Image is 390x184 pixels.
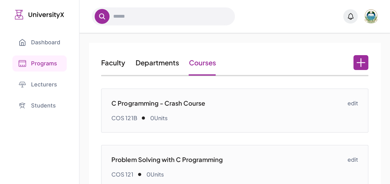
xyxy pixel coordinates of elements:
[111,155,347,179] a: Problem Solving with C ProgrammingCOS 121 0Units
[12,55,67,72] a: Programs
[101,58,125,67] a: Faculty
[111,99,347,107] p: C Programming - Crash Course
[111,170,133,179] p: COS 121
[12,77,67,93] a: Lecturers
[111,155,347,164] p: Problem Solving with C Programming
[111,99,347,122] a: C Programming - Crash CourseCOS 121B 0Units
[111,114,137,122] p: COS 121B
[347,99,358,107] a: edit
[12,98,67,114] a: Students
[150,114,167,122] p: 0Units
[12,34,66,50] a: Dashboard
[135,58,179,67] a: Departments
[146,170,164,179] p: 0Units
[189,58,216,67] a: Courses
[15,10,64,20] img: UniversityX
[347,155,358,164] a: edit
